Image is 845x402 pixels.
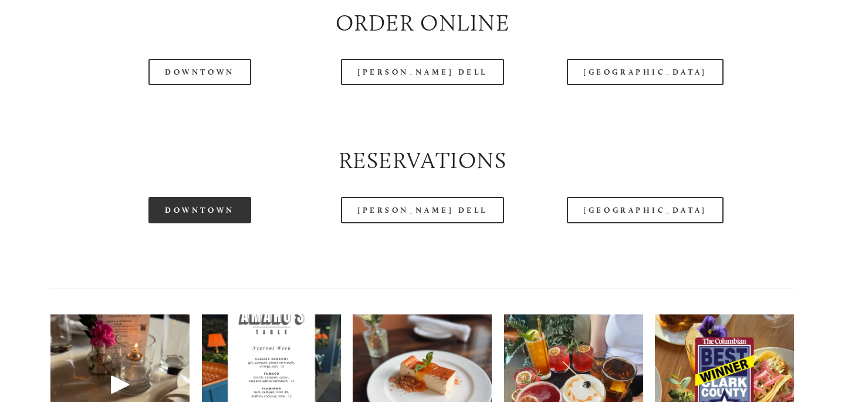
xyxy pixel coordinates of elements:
a: [GEOGRAPHIC_DATA] [567,197,723,223]
a: [PERSON_NAME] Dell [341,197,504,223]
h2: Reservations [50,145,794,177]
a: Downtown [148,197,251,223]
